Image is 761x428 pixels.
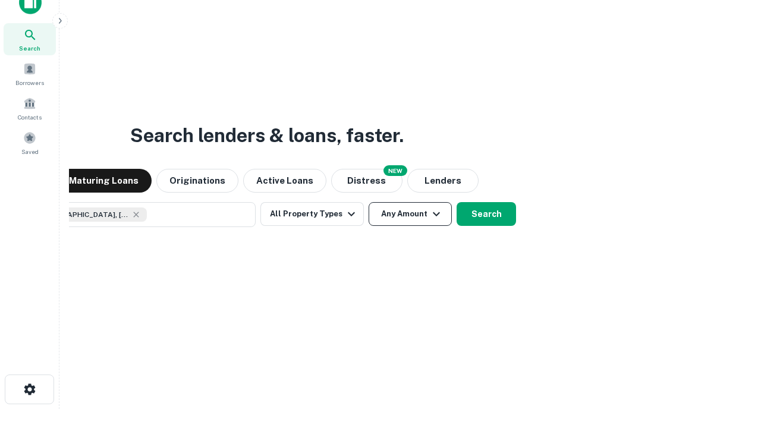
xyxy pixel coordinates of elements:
button: Any Amount [369,202,452,226]
button: Active Loans [243,169,326,193]
button: Maturing Loans [56,169,152,193]
button: Search [457,202,516,226]
button: [GEOGRAPHIC_DATA], [GEOGRAPHIC_DATA], [GEOGRAPHIC_DATA] [18,202,256,227]
span: Saved [21,147,39,156]
button: Lenders [407,169,479,193]
a: Contacts [4,92,56,124]
span: [GEOGRAPHIC_DATA], [GEOGRAPHIC_DATA], [GEOGRAPHIC_DATA] [40,209,129,220]
span: Search [19,43,40,53]
a: Search [4,23,56,55]
button: Originations [156,169,238,193]
span: Borrowers [15,78,44,87]
a: Borrowers [4,58,56,90]
h3: Search lenders & loans, faster. [130,121,404,150]
button: All Property Types [260,202,364,226]
button: Search distressed loans with lien and other non-mortgage details. [331,169,402,193]
span: Contacts [18,112,42,122]
iframe: Chat Widget [702,333,761,390]
a: Saved [4,127,56,159]
div: NEW [383,165,407,176]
